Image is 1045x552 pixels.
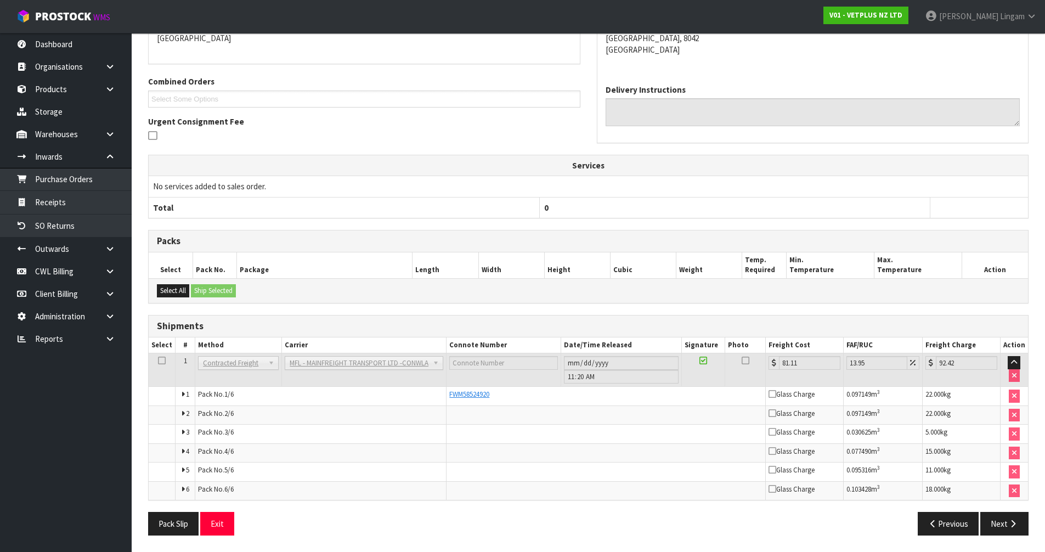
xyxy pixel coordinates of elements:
th: # [176,337,195,353]
span: 22.000 [925,390,944,399]
td: Pack No. [195,387,447,406]
img: cube-alt.png [16,9,30,23]
span: Glass Charge [769,485,815,494]
span: 5/6 [224,465,234,475]
td: No services added to sales order. [149,176,1028,197]
td: m [843,405,922,425]
span: 11.000 [925,465,944,475]
th: Package [236,252,413,278]
th: Connote Number [447,337,561,353]
td: m [843,387,922,406]
span: [PERSON_NAME] [939,11,998,21]
a: V01 - VETPLUS NZ LTD [823,7,908,24]
th: Freight Charge [923,337,1001,353]
sup: 3 [877,483,880,491]
input: Connote Number [449,356,558,370]
span: Contracted Freight [203,357,264,370]
sup: 3 [877,388,880,396]
span: 6/6 [224,485,234,494]
a: FWM58524920 [449,390,489,399]
span: 0.095316 [846,465,871,475]
td: m [843,443,922,463]
td: m [843,481,922,500]
span: 4 [186,447,189,456]
button: Next [980,512,1029,536]
th: Method [195,337,282,353]
td: Pack No. [195,425,447,444]
span: 0.030625 [846,427,871,437]
span: Glass Charge [769,447,815,456]
span: 6 [186,485,189,494]
strong: V01 - VETPLUS NZ LTD [829,10,902,20]
label: Combined Orders [148,76,214,87]
th: Action [1000,337,1028,353]
th: Photo [725,337,766,353]
td: m [843,425,922,444]
span: ProStock [35,9,91,24]
button: Exit [200,512,234,536]
span: Glass Charge [769,465,815,475]
th: Height [544,252,610,278]
th: Action [962,252,1028,278]
td: kg [923,425,1001,444]
span: 1/6 [224,390,234,399]
span: 1 [186,390,189,399]
sup: 3 [877,464,880,471]
td: kg [923,387,1001,406]
h3: Packs [157,236,1020,246]
span: 0.097149 [846,409,871,418]
span: 0 [544,202,549,213]
span: 2 [186,409,189,418]
th: Carrier [282,337,447,353]
td: kg [923,463,1001,482]
label: Urgent Consignment Fee [148,116,244,127]
span: 22.000 [925,409,944,418]
span: MFL - MAINFREIGHT TRANSPORT LTD -CONWLA [290,357,428,370]
sup: 3 [877,446,880,453]
span: 1 [184,356,187,365]
label: Delivery Instructions [606,84,686,95]
th: Select [149,252,193,278]
span: 18.000 [925,485,944,494]
span: 0.103428 [846,485,871,494]
span: 2/6 [224,409,234,418]
th: Max. Temperature [874,252,962,278]
th: Width [478,252,544,278]
button: Pack Slip [148,512,199,536]
td: kg [923,443,1001,463]
span: Glass Charge [769,390,815,399]
span: 0.097149 [846,390,871,399]
h3: Shipments [157,321,1020,331]
sup: 3 [877,426,880,433]
span: Glass Charge [769,409,815,418]
span: 15.000 [925,447,944,456]
span: 4/6 [224,447,234,456]
input: Freight Charge [936,356,997,370]
th: Weight [676,252,742,278]
th: Total [149,197,539,218]
span: 5 [186,465,189,475]
button: Previous [918,512,979,536]
td: Pack No. [195,405,447,425]
th: Signature [682,337,725,353]
th: Pack No. [193,252,236,278]
td: Pack No. [195,481,447,500]
th: FAF/RUC [843,337,922,353]
button: Select All [157,284,189,297]
th: Select [149,337,176,353]
th: Min. Temperature [786,252,874,278]
span: 5.000 [925,427,940,437]
th: Temp. Required [742,252,786,278]
span: 3/6 [224,427,234,437]
span: Glass Charge [769,427,815,437]
span: Lingam [1000,11,1025,21]
th: Services [149,155,1028,176]
th: Freight Cost [766,337,844,353]
td: m [843,463,922,482]
th: Cubic [611,252,676,278]
span: 0.077490 [846,447,871,456]
th: Length [413,252,478,278]
span: 3 [186,427,189,437]
td: kg [923,481,1001,500]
